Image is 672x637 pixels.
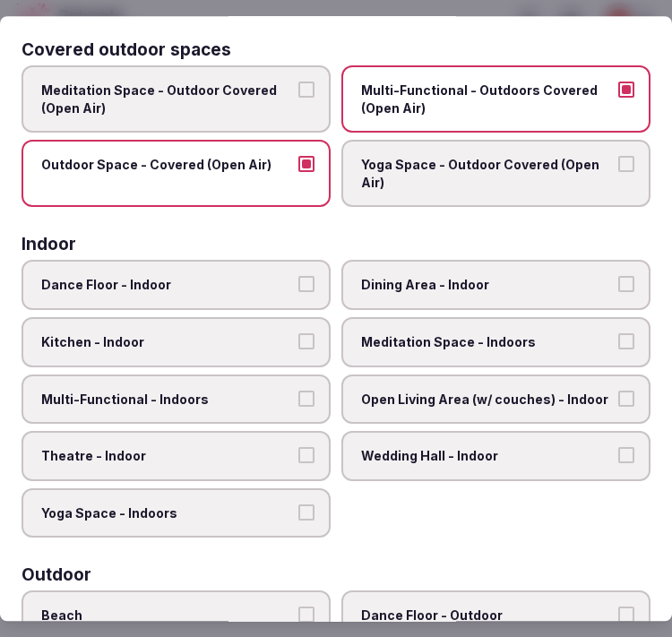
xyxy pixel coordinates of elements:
button: Multi-Functional - Indoors [298,391,314,407]
button: Meditation Space - Indoors [618,333,634,349]
span: Wedding Hall - Indoor [361,448,613,466]
button: Beach [298,607,314,624]
span: Kitchen - Indoor [41,333,293,351]
span: Theatre - Indoor [41,448,293,466]
button: Yoga Space - Outdoor Covered (Open Air) [618,157,634,173]
button: Kitchen - Indoor [298,333,314,349]
h3: Indoor [22,237,76,254]
button: Wedding Hall - Indoor [618,448,634,464]
span: Dance Floor - Indoor [41,277,293,295]
button: Multi-Functional - Outdoors Covered (Open Air) [618,82,634,98]
button: Open Living Area (w/ couches) - Indoor [618,391,634,407]
button: Outdoor Space - Covered (Open Air) [298,157,314,173]
span: Meditation Space - Outdoor Covered (Open Air) [41,82,293,116]
span: Beach [41,607,293,625]
button: Dining Area - Indoor [618,277,634,293]
span: Multi-Functional - Indoors [41,391,293,409]
span: Yoga Space - Outdoor Covered (Open Air) [361,157,613,192]
button: Yoga Space - Indoors [298,504,314,521]
h3: Outdoor [22,567,91,584]
span: Yoga Space - Indoors [41,504,293,522]
span: Dining Area - Indoor [361,277,613,295]
span: Dance Floor - Outdoor [361,607,613,625]
span: Meditation Space - Indoors [361,333,613,351]
span: Outdoor Space - Covered (Open Air) [41,157,293,175]
button: Dance Floor - Outdoor [618,607,634,624]
h3: Covered outdoor spaces [22,41,231,58]
span: Open Living Area (w/ couches) - Indoor [361,391,613,409]
button: Meditation Space - Outdoor Covered (Open Air) [298,82,314,98]
span: Multi-Functional - Outdoors Covered (Open Air) [361,82,613,116]
button: Dance Floor - Indoor [298,277,314,293]
button: Theatre - Indoor [298,448,314,464]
